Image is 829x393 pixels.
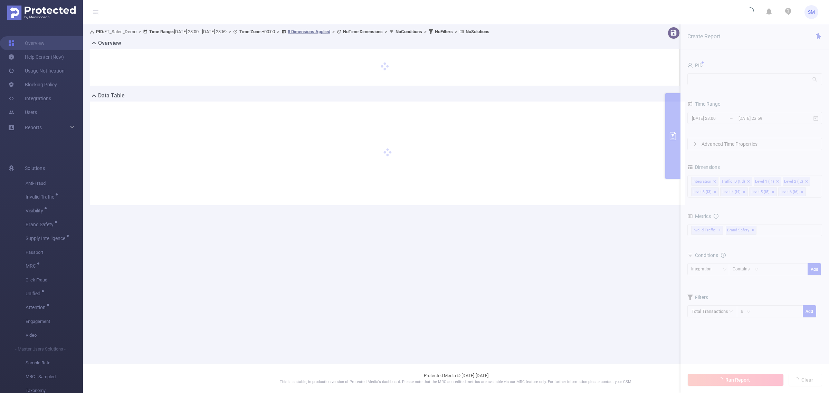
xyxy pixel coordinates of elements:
[26,328,83,342] span: Video
[26,263,38,268] span: MRC
[100,379,812,385] p: This is a stable, in production version of Protected Media's dashboard. Please note that the MRC ...
[8,64,65,78] a: Usage Notification
[26,176,83,190] span: Anti-Fraud
[26,356,83,370] span: Sample Rate
[383,29,389,34] span: >
[26,236,68,241] span: Supply Intelligence
[239,29,262,34] b: Time Zone:
[330,29,337,34] span: >
[26,246,83,259] span: Passport
[26,291,43,296] span: Unified
[25,125,42,130] span: Reports
[26,208,46,213] span: Visibility
[83,364,829,393] footer: Protected Media © [DATE]-[DATE]
[275,29,282,34] span: >
[435,29,453,34] b: No Filters
[26,315,83,328] span: Engagement
[808,5,815,19] span: SM
[7,6,76,20] img: Protected Media
[343,29,383,34] b: No Time Dimensions
[466,29,489,34] b: No Solutions
[26,370,83,384] span: MRC - Sampled
[96,29,104,34] b: PID:
[288,29,330,34] u: 8 Dimensions Applied
[8,92,51,105] a: Integrations
[90,29,96,34] i: icon: user
[8,50,64,64] a: Help Center (New)
[396,29,422,34] b: No Conditions
[26,222,56,227] span: Brand Safety
[98,39,121,47] h2: Overview
[25,121,42,134] a: Reports
[453,29,459,34] span: >
[25,161,45,175] span: Solutions
[8,78,57,92] a: Blocking Policy
[136,29,143,34] span: >
[90,29,489,34] span: FT_Sales_Demo [DATE] 23:00 - [DATE] 23:59 +00:00
[746,7,754,17] i: icon: loading
[98,92,125,100] h2: Data Table
[8,36,45,50] a: Overview
[26,273,83,287] span: Click Fraud
[149,29,174,34] b: Time Range:
[422,29,429,34] span: >
[227,29,233,34] span: >
[26,194,57,199] span: Invalid Traffic
[26,305,48,310] span: Attention
[8,105,37,119] a: Users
